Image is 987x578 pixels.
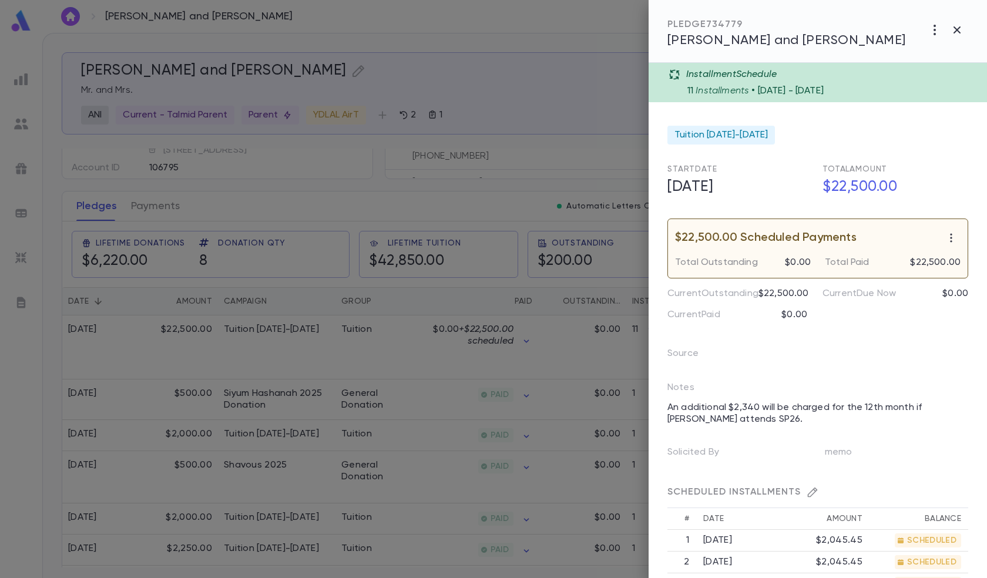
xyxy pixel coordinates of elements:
[667,19,906,31] div: PLEDGE 734779
[660,175,813,200] h5: [DATE]
[910,257,961,268] p: $22,500.00
[667,382,694,398] p: Notes
[687,85,693,97] p: 11
[675,232,857,244] p: $22,500.00 Scheduled Payments
[783,508,869,530] th: Amount
[825,443,871,466] p: memo
[667,309,720,321] p: Current Paid
[751,85,824,97] p: • [DATE] - [DATE]
[781,309,807,321] p: $0.00
[783,552,869,573] td: $2,045.45
[825,257,869,268] p: Total Paid
[686,69,777,80] p: Installment Schedule
[667,126,775,144] div: Tuition [DATE]-[DATE]
[758,288,809,300] p: $22,500.00
[696,508,783,530] th: Date
[660,398,968,429] div: An additional $2,340 will be charged for the 12th month if [PERSON_NAME] attends SP26.
[815,175,968,200] h5: $22,500.00
[667,344,717,368] p: Source
[667,508,696,530] th: #
[822,165,887,173] span: Total Amount
[667,552,696,573] th: 2
[902,557,961,567] span: SCHEDULED
[687,80,980,97] div: Installments
[785,257,811,268] p: $0.00
[674,129,768,141] span: Tuition [DATE]-[DATE]
[942,288,968,300] p: $0.00
[667,530,696,552] th: 1
[902,536,961,545] span: SCHEDULED
[675,257,758,268] p: Total Outstanding
[667,288,758,300] p: Current Outstanding
[667,165,717,173] span: Start Date
[822,288,896,300] p: Current Due Now
[667,443,738,466] p: Solicited By
[869,508,968,530] th: Balance
[696,552,783,573] td: [DATE]
[667,486,968,498] div: SCHEDULED INSTALLMENTS
[783,530,869,552] td: $2,045.45
[667,34,906,47] span: [PERSON_NAME] and [PERSON_NAME]
[696,530,783,552] td: [DATE]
